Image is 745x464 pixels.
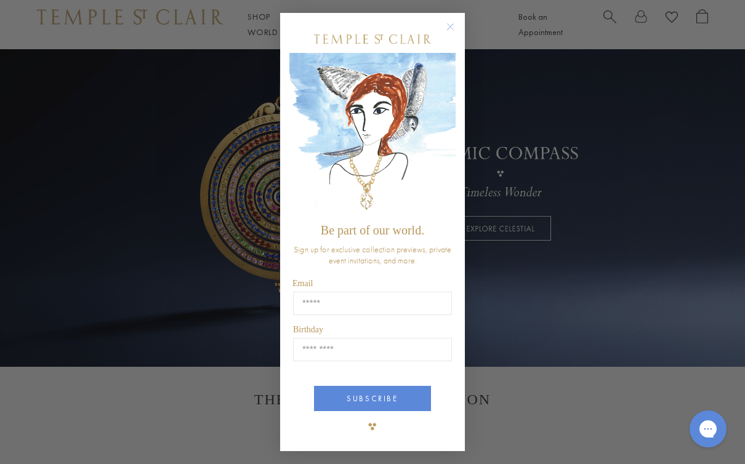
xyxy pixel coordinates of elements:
img: Temple St. Clair [314,34,431,44]
span: Be part of our world. [321,223,424,237]
button: Close dialog [449,25,464,41]
button: SUBSCRIBE [314,386,431,411]
input: Email [293,292,452,315]
iframe: Gorgias live chat messenger [683,406,733,452]
span: Email [292,279,313,288]
span: Sign up for exclusive collection previews, private event invitations, and more. [294,244,451,266]
span: Birthday [293,325,323,334]
img: c4a9eb12-d91a-4d4a-8ee0-386386f4f338.jpeg [289,53,456,217]
img: TSC [360,414,385,439]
